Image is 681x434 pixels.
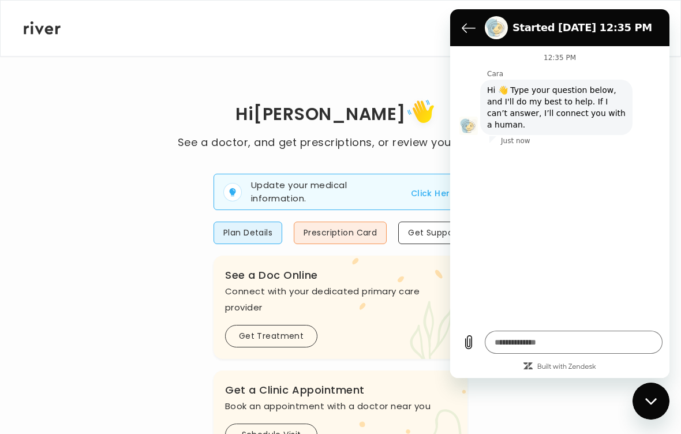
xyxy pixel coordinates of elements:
[178,96,503,134] h1: Hi [PERSON_NAME]
[225,398,456,414] p: Book an appointment with a doctor near you
[251,179,397,205] p: Update your medical information.
[178,134,503,151] p: See a doctor, and get prescriptions, or review your benefits
[450,9,669,378] iframe: Messaging window
[225,382,456,398] h3: Get a Clinic Appointment
[411,186,455,200] button: Click Here
[225,325,317,347] button: Get Treatment
[214,222,282,244] button: Plan Details
[398,222,470,244] button: Get Support
[225,267,456,283] h3: See a Doc Online
[225,283,456,316] p: Connect with your dedicated primary care provider
[294,222,387,244] button: Prescription Card
[633,383,669,420] iframe: Button to launch messaging window, conversation in progress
